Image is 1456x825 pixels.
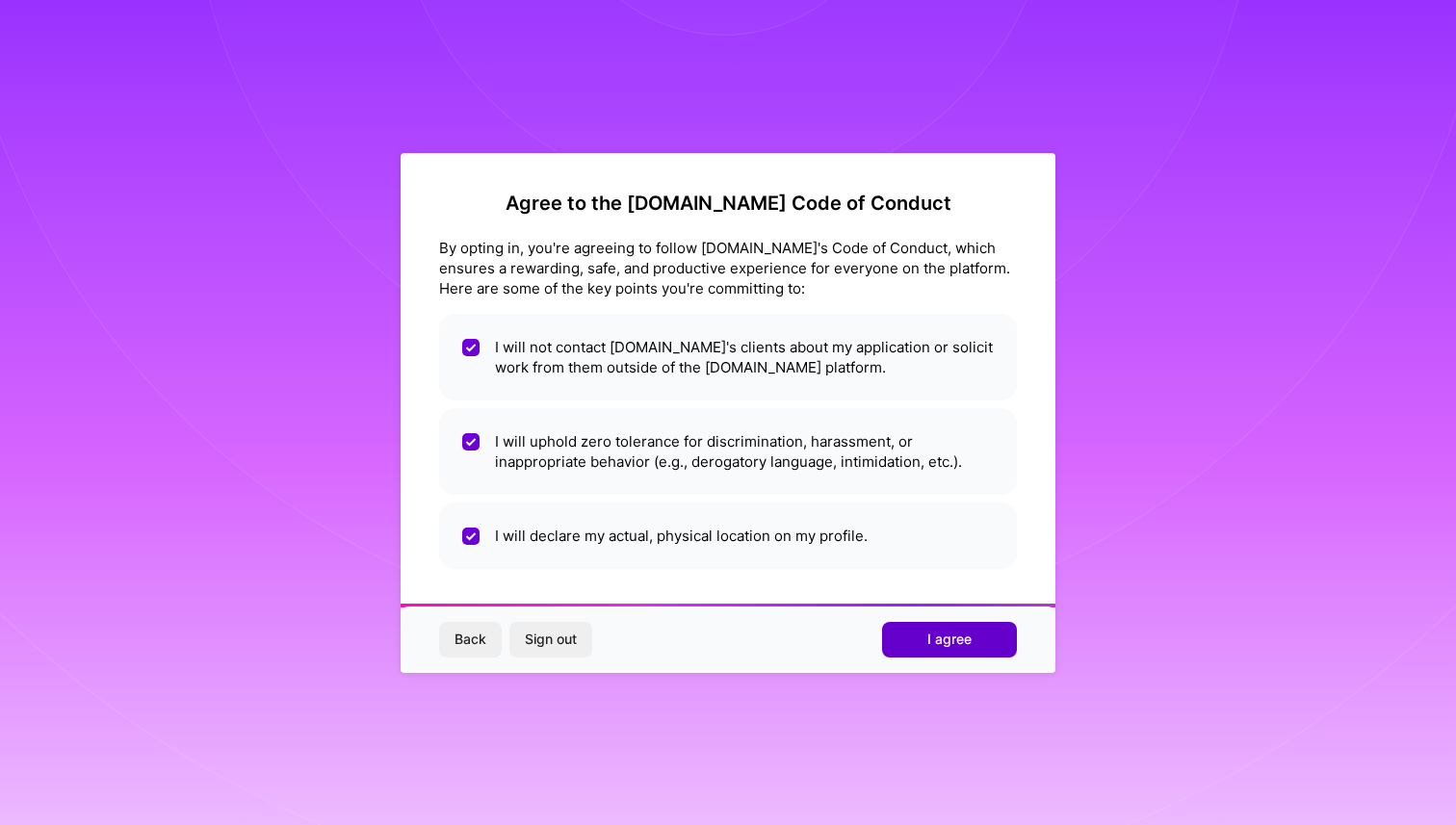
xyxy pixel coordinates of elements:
[439,238,1017,298] div: By opting in, you're agreeing to follow [DOMAIN_NAME]'s Code of Conduct, which ensures a rewardin...
[882,622,1017,657] button: I agree
[927,630,972,649] span: I agree
[525,630,577,649] span: Sign out
[439,503,1017,569] li: I will declare my actual, physical location on my profile.
[509,622,592,657] button: Sign out
[455,630,486,649] span: Back
[439,192,1017,215] h2: Agree to the [DOMAIN_NAME] Code of Conduct
[439,314,1017,400] li: I will not contact [DOMAIN_NAME]'s clients about my application or solicit work from them outside...
[439,408,1017,495] li: I will uphold zero tolerance for discrimination, harassment, or inappropriate behavior (e.g., der...
[439,622,502,657] button: Back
